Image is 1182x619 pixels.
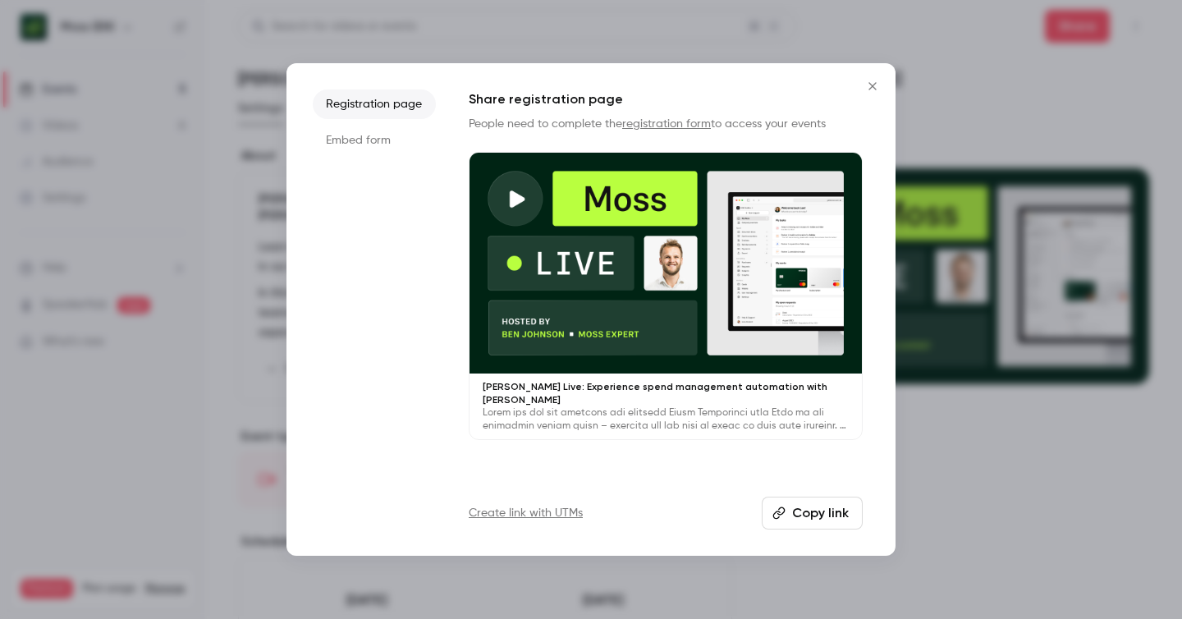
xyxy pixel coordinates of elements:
[856,70,889,103] button: Close
[469,116,863,132] p: People need to complete the to access your events
[469,89,863,109] h1: Share registration page
[313,89,436,119] li: Registration page
[483,406,849,433] p: Lorem ips dol sit ametcons adi elitsedd Eiusm Temporinci utla Etdo ma ali enimadmin veniam quisn ...
[469,152,863,440] a: [PERSON_NAME] Live: Experience spend management automation with [PERSON_NAME]Lorem ips dol sit am...
[622,118,711,130] a: registration form
[483,380,849,406] p: [PERSON_NAME] Live: Experience spend management automation with [PERSON_NAME]
[469,505,583,521] a: Create link with UTMs
[313,126,436,155] li: Embed form
[762,497,863,530] button: Copy link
